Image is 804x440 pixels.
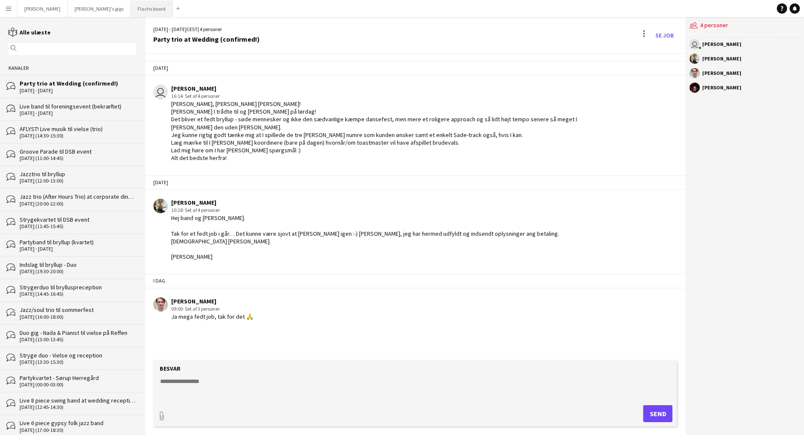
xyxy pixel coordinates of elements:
[171,305,253,313] div: 09:00
[20,314,136,320] div: [DATE] (16:00-18:00)
[17,0,68,17] button: [PERSON_NAME]
[20,306,136,314] div: Jazz/soul trio til sommerfest
[20,427,136,433] div: [DATE] (17:00-18:30)
[20,170,136,178] div: Jazztrio til bryllup
[652,29,677,42] a: Se Job
[131,0,173,17] button: Flachs board
[171,297,253,305] div: [PERSON_NAME]
[20,216,136,223] div: Strygekvartet til DSB event
[702,85,741,90] div: [PERSON_NAME]
[20,261,136,269] div: Indslag til bryllup - Duo
[20,374,136,382] div: Partykvartet - Sørup Herregård
[20,359,136,365] div: [DATE] (13:30-15:30)
[20,283,136,291] div: Strygerduo til brylluspreception
[20,269,136,274] div: [DATE] (19:30-20:00)
[160,365,181,372] label: Besvar
[171,206,586,214] div: 10:28
[702,56,741,61] div: [PERSON_NAME]
[20,382,136,388] div: [DATE] (00:00-03:00)
[153,26,260,33] div: [DATE] - [DATE] | 4 personer
[20,125,136,133] div: AFLYST! Live musik til vielse (trio)
[20,88,136,94] div: [DATE] - [DATE]
[183,93,220,99] span: · Set af 4 personer
[20,329,136,337] div: Duo gig - Nada & Pianist til vielse på Reffen
[20,238,136,246] div: Partyband til bryllup (kvartet)
[171,100,586,162] div: [PERSON_NAME], [PERSON_NAME] [PERSON_NAME]! [PERSON_NAME] I trådte til og [PERSON_NAME] på lørdag...
[20,178,136,184] div: [DATE] (12:00-13:00)
[171,199,586,206] div: [PERSON_NAME]
[9,29,51,36] a: Alle ulæste
[20,133,136,139] div: [DATE] (14:30-15:30)
[20,291,136,297] div: [DATE] (14:45-16:45)
[702,71,741,76] div: [PERSON_NAME]
[171,214,586,260] div: Hej band og [PERSON_NAME]. Tak for et fedt job i går… Det kunne være sjovt at [PERSON_NAME] igen ...
[20,80,136,87] div: Party trio at Wedding (confirmed!)
[643,405,672,422] button: Send
[183,306,220,312] span: · Set af 3 personer
[145,175,686,190] div: [DATE]
[20,397,136,404] div: Live 8 piece swing band at wedding reception
[20,193,136,200] div: Jazz trio (After Hours Trio) at corporate dinner
[171,313,253,320] div: Ja mega fedt job, tak for det 🙏
[20,419,136,427] div: Live 6 piece gypsy folk jazz band
[171,85,586,92] div: [PERSON_NAME]
[20,148,136,155] div: Groove Parade til DSB event
[20,223,136,229] div: [DATE] (11:45-15:45)
[20,103,136,110] div: Live band til foreningsevent (bekræftet)
[183,207,220,213] span: · Set af 4 personer
[20,246,136,252] div: [DATE] - [DATE]
[20,404,136,410] div: [DATE] (12:45-14:30)
[20,110,136,116] div: [DATE] - [DATE]
[171,92,586,100] div: 16:14
[187,26,198,32] span: CEST
[145,274,686,288] div: I dag
[20,155,136,161] div: [DATE] (11:00-14:45)
[68,0,131,17] button: [PERSON_NAME]'s gigs
[689,17,800,35] div: 4 personer
[20,337,136,343] div: [DATE] (13:00-13:45)
[153,35,260,43] div: Party trio at Wedding (confirmed!)
[702,42,741,47] div: [PERSON_NAME]
[20,201,136,207] div: [DATE] (20:00-22:00)
[20,351,136,359] div: Stryge duo - Vielse og reception
[145,61,686,75] div: [DATE]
